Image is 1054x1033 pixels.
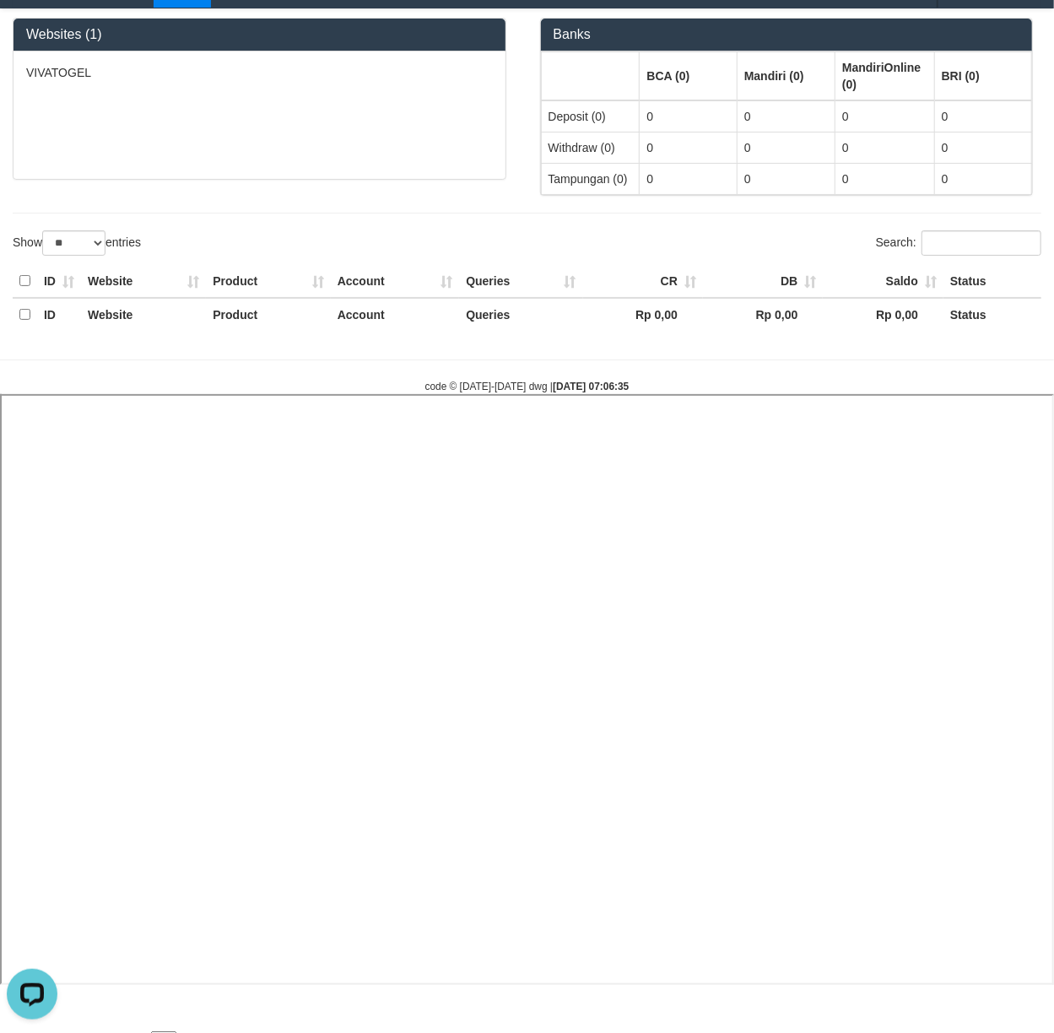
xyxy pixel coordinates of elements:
th: ID [37,265,81,298]
td: Withdraw (0) [541,132,640,163]
th: Group: activate to sort column ascending [835,51,935,100]
th: Queries [459,298,582,331]
th: Group: activate to sort column ascending [737,51,835,100]
small: code © [DATE]-[DATE] dwg | [425,381,630,392]
th: Rp 0,00 [823,298,943,331]
td: 0 [835,132,935,163]
th: Product [206,298,330,331]
td: 0 [737,163,835,194]
button: Open LiveChat chat widget [7,7,57,57]
input: Search: [922,230,1041,256]
th: Status [943,298,1041,331]
h3: Banks [554,27,1020,42]
th: Account [331,265,460,298]
td: 0 [737,132,835,163]
th: CR [583,265,703,298]
td: 0 [640,163,737,194]
th: Rp 0,00 [703,298,823,331]
th: Account [331,298,460,331]
th: Saldo [823,265,943,298]
th: Website [81,265,206,298]
td: 0 [934,163,1031,194]
th: ID [37,298,81,331]
strong: [DATE] 07:06:35 [553,381,629,392]
td: 0 [835,163,935,194]
td: Deposit (0) [541,100,640,133]
th: Product [206,265,330,298]
th: Queries [459,265,582,298]
td: 0 [640,100,737,133]
label: Search: [876,230,1041,256]
p: VIVATOGEL [26,64,493,81]
td: 0 [934,100,1031,133]
th: Group: activate to sort column ascending [541,51,640,100]
td: 0 [835,100,935,133]
th: Group: activate to sort column ascending [934,51,1031,100]
th: Rp 0,00 [583,298,703,331]
select: Showentries [42,230,105,256]
th: Status [943,265,1041,298]
td: 0 [737,100,835,133]
th: Group: activate to sort column ascending [640,51,737,100]
th: Website [81,298,206,331]
td: 0 [640,132,737,163]
th: DB [703,265,823,298]
td: Tampungan (0) [541,163,640,194]
td: 0 [934,132,1031,163]
label: Show entries [13,230,141,256]
h3: Websites (1) [26,27,493,42]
